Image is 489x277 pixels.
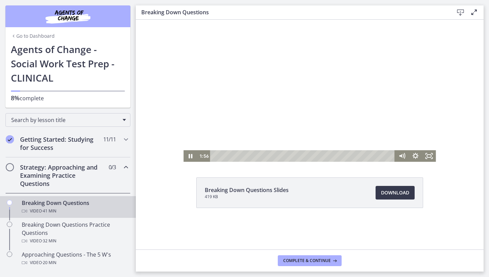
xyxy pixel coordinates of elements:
div: Video [22,259,128,267]
span: · 20 min [42,259,56,267]
h3: Breaking Down Questions [141,8,443,16]
div: Video [22,237,128,245]
button: Show settings menu [273,131,287,142]
span: 8% [11,94,20,102]
div: Search by lesson title [5,113,130,127]
i: Completed [6,135,14,143]
button: Mute [259,131,273,142]
span: · 32 min [42,237,56,245]
div: Video [22,207,128,215]
span: 419 KB [205,194,289,200]
span: 0 / 3 [109,163,116,171]
button: Fullscreen [287,131,300,142]
button: Complete & continue [278,255,342,266]
div: Approaching Questions - The 5 W's [22,250,128,267]
span: Download [381,189,409,197]
span: · 41 min [42,207,56,215]
iframe: Video Lesson [136,20,484,162]
h2: Strategy: Approaching and Examining Practice Questions [20,163,103,188]
h2: Getting Started: Studying for Success [20,135,103,152]
div: Breaking Down Questions [22,199,128,215]
a: Download [376,186,415,200]
span: Breaking Down Questions Slides [205,186,289,194]
span: 11 / 11 [103,135,116,143]
div: Breaking Down Questions Practice Questions [22,221,128,245]
p: complete [11,94,125,102]
img: Agents of Change Social Work Test Prep [27,8,109,24]
a: Go to Dashboard [11,33,55,39]
h1: Agents of Change - Social Work Test Prep - CLINICAL [11,42,125,85]
span: Search by lesson title [11,116,119,124]
span: Complete & continue [283,258,331,263]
